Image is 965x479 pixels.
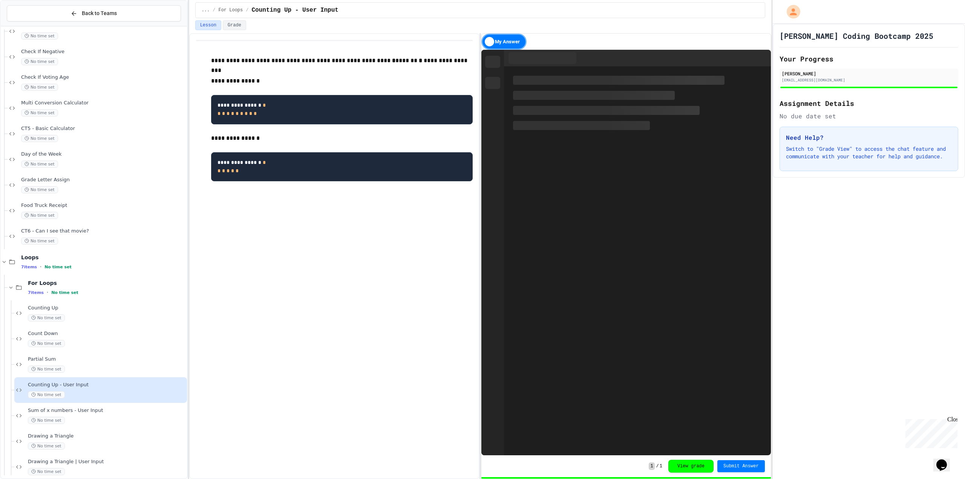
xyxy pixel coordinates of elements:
[28,433,185,439] span: Drawing a Triangle
[28,391,65,398] span: No time set
[202,7,210,13] span: ...
[21,49,185,55] span: Check If Negative
[668,460,714,473] button: View grade
[780,112,958,121] div: No due date set
[21,254,185,261] span: Loops
[28,340,65,347] span: No time set
[21,135,58,142] span: No time set
[28,305,185,311] span: Counting Up
[21,186,58,193] span: No time set
[28,442,65,450] span: No time set
[82,9,117,17] span: Back to Teams
[780,54,958,64] h2: Your Progress
[656,463,659,469] span: /
[649,462,654,470] span: 1
[44,265,72,269] span: No time set
[779,3,802,20] div: My Account
[21,265,37,269] span: 7 items
[246,7,248,13] span: /
[902,416,957,448] iframe: chat widget
[21,84,58,91] span: No time set
[21,202,185,209] span: Food Truck Receipt
[28,366,65,373] span: No time set
[780,98,958,109] h2: Assignment Details
[28,314,65,321] span: No time set
[3,3,52,48] div: Chat with us now!Close
[21,212,58,219] span: No time set
[21,228,185,234] span: CT6 - Can I see that movie?
[251,6,338,15] span: Counting Up - User Input
[21,237,58,245] span: No time set
[21,125,185,132] span: CT5 - Basic Calculator
[786,133,952,142] h3: Need Help?
[21,100,185,106] span: Multi Conversion Calculator
[28,468,65,475] span: No time set
[7,5,181,21] button: Back to Teams
[28,356,185,363] span: Partial Sum
[933,449,957,471] iframe: chat widget
[28,417,65,424] span: No time set
[21,161,58,168] span: No time set
[782,77,956,83] div: [EMAIL_ADDRESS][DOMAIN_NAME]
[21,32,58,40] span: No time set
[28,459,185,465] span: Drawing a Triangle | User Input
[21,74,185,81] span: Check If Voting Age
[782,70,956,77] div: [PERSON_NAME]
[47,289,48,295] span: •
[213,7,215,13] span: /
[723,463,759,469] span: Submit Answer
[28,280,185,286] span: For Loops
[21,177,185,183] span: Grade Letter Assign
[28,290,44,295] span: 7 items
[51,290,78,295] span: No time set
[21,151,185,158] span: Day of the Week
[28,331,185,337] span: Count Down
[21,109,58,116] span: No time set
[218,7,243,13] span: For Loops
[28,382,185,388] span: Counting Up - User Input
[21,58,58,65] span: No time set
[660,463,662,469] span: 1
[786,145,952,160] p: Switch to "Grade View" to access the chat feature and communicate with your teacher for help and ...
[195,20,221,30] button: Lesson
[223,20,246,30] button: Grade
[717,460,765,472] button: Submit Answer
[40,264,41,270] span: •
[28,407,185,414] span: Sum of x numbers - User Input
[780,31,933,41] h1: [PERSON_NAME] Coding Bootcamp 2025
